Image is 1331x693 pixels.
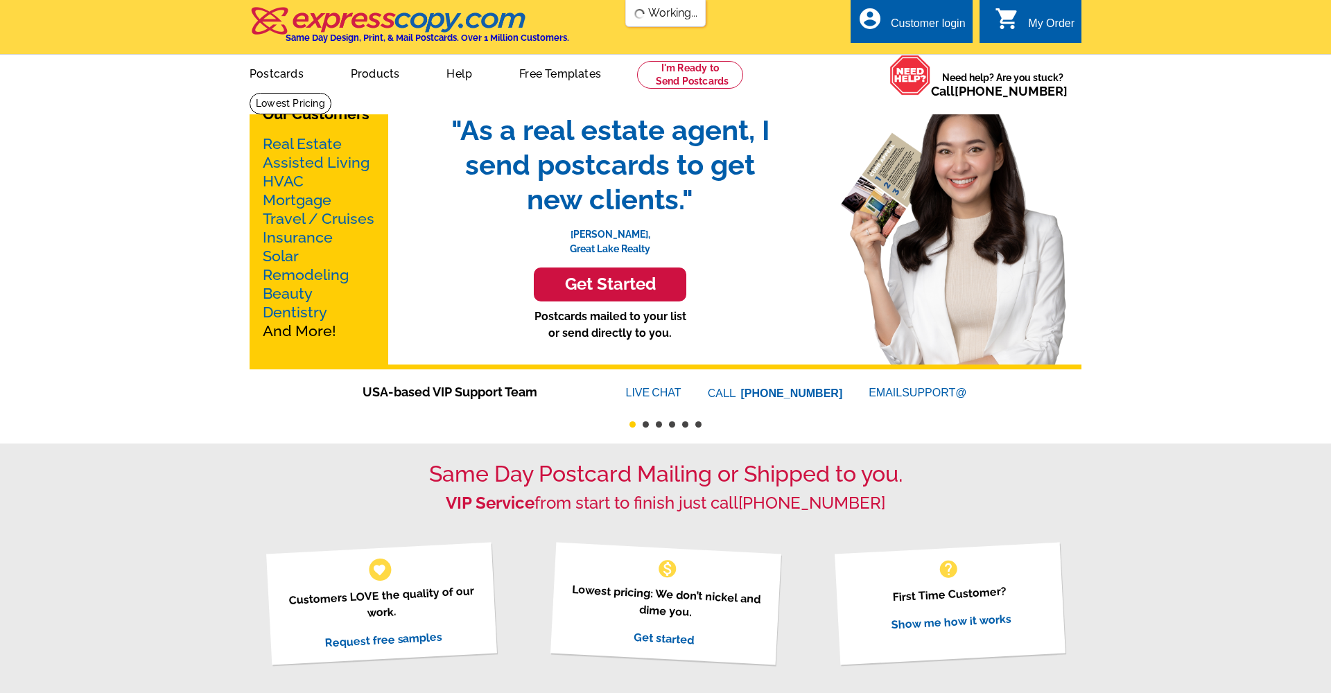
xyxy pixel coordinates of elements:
span: Need help? Are you stuck? [931,71,1075,98]
p: Postcards mailed to your list or send directly to you. [437,308,783,342]
a: [PHONE_NUMBER] [955,84,1068,98]
strong: VIP Service [446,493,534,513]
a: Request free samples [324,630,442,649]
button: 6 of 6 [695,421,702,428]
span: help [937,558,959,580]
a: Help [424,56,494,89]
span: USA-based VIP Support Team [363,383,584,401]
button: 5 of 6 [682,421,688,428]
i: shopping_cart [995,6,1020,31]
a: Mortgage [263,191,331,209]
button: 3 of 6 [656,421,662,428]
font: CALL [708,385,738,402]
a: Remodeling [263,266,349,283]
a: Insurance [263,229,333,246]
font: SUPPORT@ [902,385,968,401]
a: Free Templates [497,56,623,89]
a: [PHONE_NUMBER] [741,387,843,399]
img: help [889,55,931,96]
p: Customers LOVE the quality of our work. [283,582,479,626]
span: "As a real estate agent, I send postcards to get new clients." [437,113,783,217]
a: Get started [633,630,694,647]
a: LIVECHAT [626,387,681,398]
button: 1 of 6 [629,421,636,428]
span: monetization_on [656,558,679,580]
a: Show me how it works [891,612,1011,631]
a: Postcards [227,56,326,89]
a: Real Estate [263,135,342,152]
button: 2 of 6 [643,421,649,428]
div: My Order [1028,17,1075,37]
a: Travel / Cruises [263,210,374,227]
h2: from start to finish just call [250,493,1081,514]
span: Call [931,84,1068,98]
p: First Time Customer? [851,581,1047,608]
a: account_circle Customer login [858,15,966,33]
p: [PERSON_NAME], Great Lake Realty [437,217,783,256]
div: Customer login [891,17,966,37]
img: loading... [634,8,645,19]
a: Products [329,56,422,89]
a: EMAILSUPPORT@ [869,387,968,398]
a: shopping_cart My Order [995,15,1075,33]
a: Dentistry [263,304,327,321]
a: Assisted Living [263,154,369,171]
a: Solar [263,247,299,265]
a: [PHONE_NUMBER] [738,493,885,513]
span: favorite [372,562,387,577]
p: And More! [263,134,375,340]
h3: Get Started [551,274,669,295]
a: HVAC [263,173,304,190]
h1: Same Day Postcard Mailing or Shipped to you. [250,461,1081,487]
a: Beauty [263,285,313,302]
a: Get Started [437,267,783,301]
i: account_circle [858,6,882,31]
font: LIVE [626,385,652,401]
p: Lowest pricing: We don’t nickel and dime you. [567,581,763,624]
a: Same Day Design, Print, & Mail Postcards. Over 1 Million Customers. [250,17,569,43]
button: 4 of 6 [669,421,675,428]
h4: Same Day Design, Print, & Mail Postcards. Over 1 Million Customers. [286,33,569,43]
